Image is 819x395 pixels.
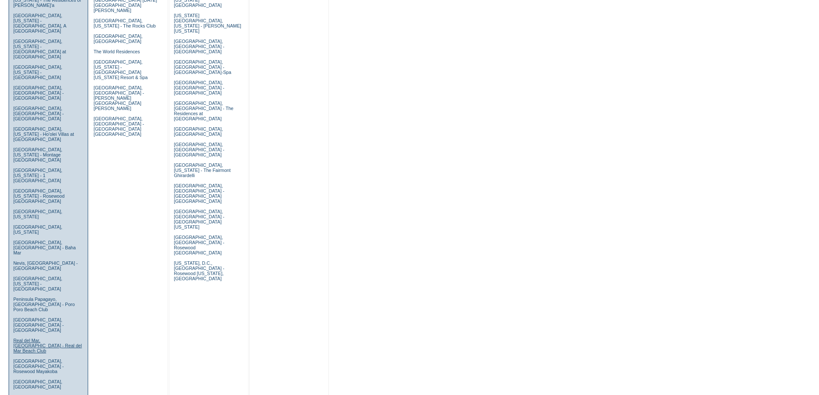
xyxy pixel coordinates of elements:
a: Peninsula Papagayo, [GEOGRAPHIC_DATA] - Poro Poro Beach Club [13,297,75,312]
a: [GEOGRAPHIC_DATA], [US_STATE] [13,209,62,219]
a: [GEOGRAPHIC_DATA], [US_STATE] - [GEOGRAPHIC_DATA] at [GEOGRAPHIC_DATA] [13,39,66,59]
a: [GEOGRAPHIC_DATA], [GEOGRAPHIC_DATA] - [PERSON_NAME][GEOGRAPHIC_DATA][PERSON_NAME] [94,85,144,111]
a: [GEOGRAPHIC_DATA], [GEOGRAPHIC_DATA] - [GEOGRAPHIC_DATA] [US_STATE] [174,209,224,230]
a: [GEOGRAPHIC_DATA], [US_STATE] [13,224,62,235]
a: [GEOGRAPHIC_DATA], [GEOGRAPHIC_DATA] - [GEOGRAPHIC_DATA]-Spa [174,59,231,75]
a: [GEOGRAPHIC_DATA], [GEOGRAPHIC_DATA] - [GEOGRAPHIC_DATA] [13,85,64,101]
a: [GEOGRAPHIC_DATA], [GEOGRAPHIC_DATA] - [GEOGRAPHIC_DATA] [GEOGRAPHIC_DATA] [94,116,144,137]
a: [GEOGRAPHIC_DATA], [GEOGRAPHIC_DATA] - [GEOGRAPHIC_DATA] [13,106,64,121]
a: [GEOGRAPHIC_DATA], [GEOGRAPHIC_DATA] - [GEOGRAPHIC_DATA] [174,39,224,54]
a: [GEOGRAPHIC_DATA], [US_STATE] - [GEOGRAPHIC_DATA] [US_STATE] Resort & Spa [94,59,148,80]
a: [GEOGRAPHIC_DATA], [US_STATE] - Rosewood [GEOGRAPHIC_DATA] [13,188,64,204]
a: [GEOGRAPHIC_DATA], [GEOGRAPHIC_DATA] - [GEOGRAPHIC_DATA] [174,142,224,157]
a: [GEOGRAPHIC_DATA], [GEOGRAPHIC_DATA] - The Residences at [GEOGRAPHIC_DATA] [174,101,233,121]
a: [GEOGRAPHIC_DATA], [GEOGRAPHIC_DATA] - [GEOGRAPHIC_DATA] [GEOGRAPHIC_DATA] [174,183,224,204]
a: [US_STATE], D.C., [GEOGRAPHIC_DATA] - Rosewood [US_STATE], [GEOGRAPHIC_DATA] [174,260,224,281]
a: [GEOGRAPHIC_DATA], [GEOGRAPHIC_DATA] - [GEOGRAPHIC_DATA] [174,80,224,95]
a: [GEOGRAPHIC_DATA], [US_STATE] - Montage [GEOGRAPHIC_DATA] [13,147,62,162]
a: The World Residences [94,49,140,54]
a: Real del Mar, [GEOGRAPHIC_DATA] - Real del Mar Beach Club [13,338,82,353]
a: [GEOGRAPHIC_DATA], [US_STATE] - [GEOGRAPHIC_DATA] [13,276,62,291]
a: [GEOGRAPHIC_DATA], [GEOGRAPHIC_DATA] - Rosewood [GEOGRAPHIC_DATA] [174,235,224,255]
a: [GEOGRAPHIC_DATA], [GEOGRAPHIC_DATA] - [GEOGRAPHIC_DATA] [13,317,64,333]
a: [GEOGRAPHIC_DATA], [GEOGRAPHIC_DATA] [13,379,62,389]
a: [GEOGRAPHIC_DATA], [US_STATE] - [GEOGRAPHIC_DATA] [13,64,62,80]
a: [US_STATE][GEOGRAPHIC_DATA], [US_STATE] - [PERSON_NAME] [US_STATE] [174,13,241,34]
a: [GEOGRAPHIC_DATA], [GEOGRAPHIC_DATA] [174,126,223,137]
a: [GEOGRAPHIC_DATA], [US_STATE] - The Fairmont Ghirardelli [174,162,230,178]
a: [GEOGRAPHIC_DATA], [GEOGRAPHIC_DATA] - Baha Mar [13,240,76,255]
a: [GEOGRAPHIC_DATA], [GEOGRAPHIC_DATA] - Rosewood Mayakoba [13,358,64,374]
a: [GEOGRAPHIC_DATA], [US_STATE] - 1 [GEOGRAPHIC_DATA] [13,168,62,183]
a: [GEOGRAPHIC_DATA], [US_STATE] - [GEOGRAPHIC_DATA], A [GEOGRAPHIC_DATA] [13,13,66,34]
a: Nevis, [GEOGRAPHIC_DATA] - [GEOGRAPHIC_DATA] [13,260,78,271]
a: [GEOGRAPHIC_DATA], [US_STATE] - Ho'olei Villas at [GEOGRAPHIC_DATA] [13,126,74,142]
a: [GEOGRAPHIC_DATA], [GEOGRAPHIC_DATA] [94,34,143,44]
a: [GEOGRAPHIC_DATA], [US_STATE] - The Rocks Club [94,18,156,28]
